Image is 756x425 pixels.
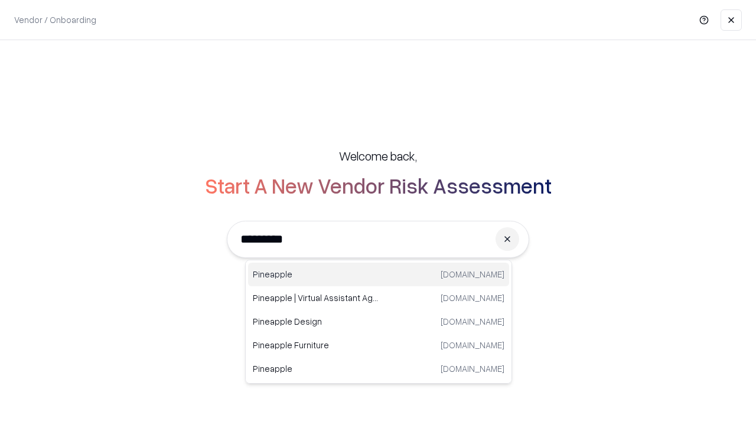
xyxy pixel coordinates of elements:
p: Pineapple Design [253,315,379,328]
p: Vendor / Onboarding [14,14,96,26]
p: [DOMAIN_NAME] [441,292,504,304]
p: Pineapple [253,362,379,375]
h2: Start A New Vendor Risk Assessment [205,174,552,197]
p: [DOMAIN_NAME] [441,268,504,280]
p: [DOMAIN_NAME] [441,362,504,375]
div: Suggestions [245,260,512,384]
p: Pineapple Furniture [253,339,379,351]
p: [DOMAIN_NAME] [441,315,504,328]
p: Pineapple [253,268,379,280]
p: [DOMAIN_NAME] [441,339,504,351]
h5: Welcome back, [339,148,417,164]
p: Pineapple | Virtual Assistant Agency [253,292,379,304]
